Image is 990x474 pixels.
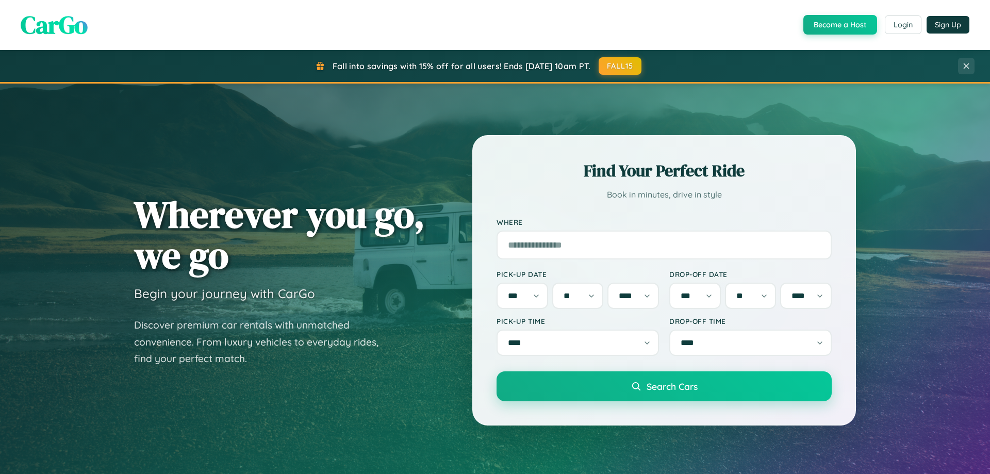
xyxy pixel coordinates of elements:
span: Fall into savings with 15% off for all users! Ends [DATE] 10am PT. [333,61,591,71]
label: Where [497,218,832,226]
label: Pick-up Time [497,317,659,325]
button: Login [885,15,921,34]
button: Become a Host [803,15,877,35]
span: CarGo [21,8,88,42]
button: Sign Up [927,16,969,34]
h2: Find Your Perfect Ride [497,159,832,182]
h1: Wherever you go, we go [134,194,425,275]
button: FALL15 [599,57,642,75]
label: Drop-off Time [669,317,832,325]
span: Search Cars [647,381,698,392]
p: Discover premium car rentals with unmatched convenience. From luxury vehicles to everyday rides, ... [134,317,392,367]
h3: Begin your journey with CarGo [134,286,315,301]
button: Search Cars [497,371,832,401]
label: Pick-up Date [497,270,659,279]
p: Book in minutes, drive in style [497,187,832,202]
label: Drop-off Date [669,270,832,279]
